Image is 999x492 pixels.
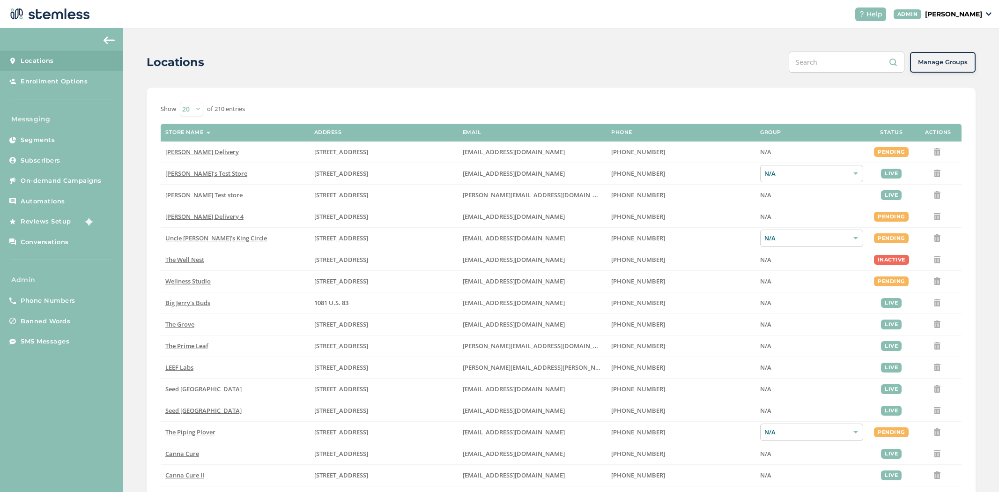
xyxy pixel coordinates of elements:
[21,197,65,206] span: Automations
[986,12,992,16] img: icon_down-arrow-small-66adaf34.svg
[21,77,88,86] span: Enrollment Options
[78,212,97,231] img: glitter-stars-b7820f95.gif
[7,5,90,23] img: logo-dark-0685b13c.svg
[104,37,115,44] img: icon-arrow-back-accent-c549486e.svg
[21,56,54,66] span: Locations
[859,11,865,17] img: icon-help-white-03924b79.svg
[21,135,55,145] span: Segments
[866,9,882,19] span: Help
[21,156,60,165] span: Subscribers
[21,296,75,306] span: Phone Numbers
[925,9,982,19] p: [PERSON_NAME]
[21,317,70,326] span: Banned Words
[789,52,904,73] input: Search
[952,447,999,492] iframe: Chat Widget
[894,9,922,19] div: ADMIN
[918,58,968,67] span: Manage Groups
[21,337,69,346] span: SMS Messages
[21,238,69,247] span: Conversations
[147,54,204,71] h2: Locations
[21,217,71,226] span: Reviews Setup
[21,176,102,186] span: On-demand Campaigns
[910,52,976,73] button: Manage Groups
